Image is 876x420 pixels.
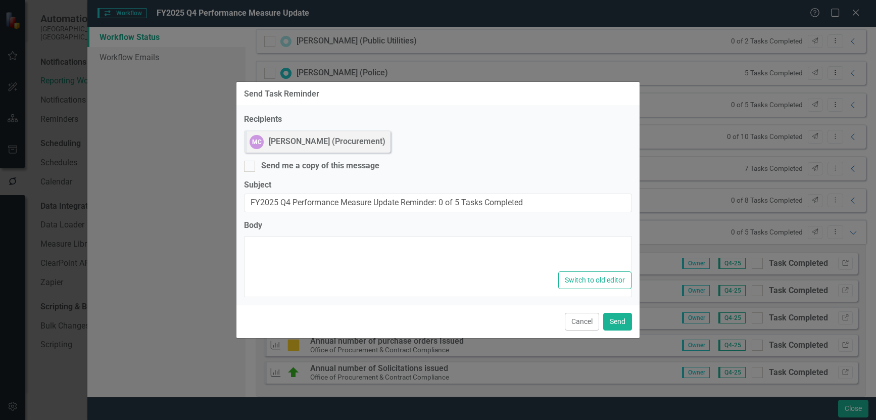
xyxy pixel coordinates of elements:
[565,313,599,331] button: Cancel
[244,220,262,231] label: Body
[261,160,379,172] div: Send me a copy of this message
[244,89,319,99] div: Send Task Reminder
[244,114,282,125] label: Recipients
[250,135,264,149] div: MC
[558,271,631,289] button: Switch to old editor
[269,136,385,148] strong: [PERSON_NAME] (Procurement)
[603,313,632,331] button: Send
[244,179,632,191] label: Subject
